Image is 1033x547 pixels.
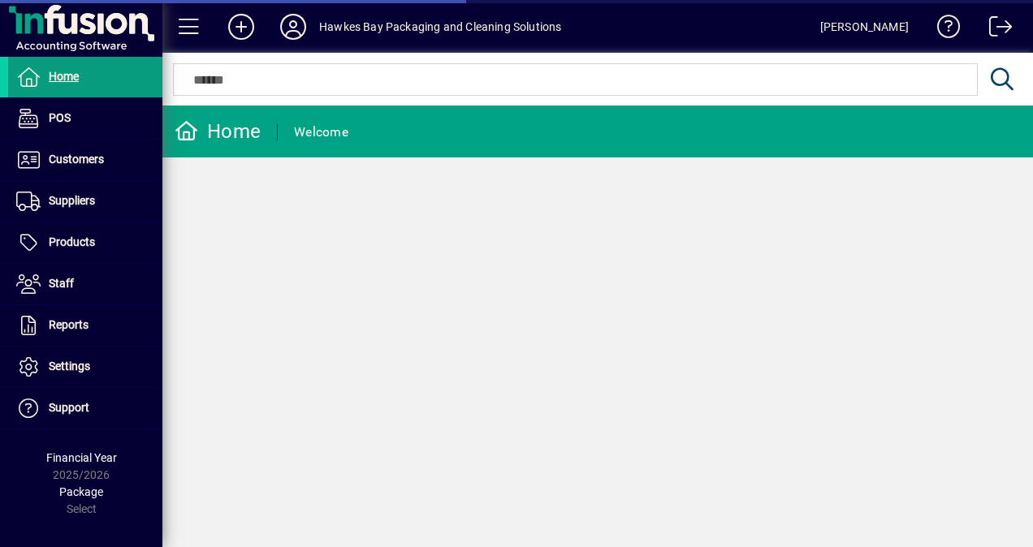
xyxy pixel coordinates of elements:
[8,181,162,222] a: Suppliers
[175,118,261,144] div: Home
[8,264,162,304] a: Staff
[294,119,348,145] div: Welcome
[49,153,104,166] span: Customers
[215,12,267,41] button: Add
[8,305,162,346] a: Reports
[49,318,89,331] span: Reports
[46,451,117,464] span: Financial Year
[820,14,909,40] div: [PERSON_NAME]
[977,3,1013,56] a: Logout
[8,140,162,180] a: Customers
[49,401,89,414] span: Support
[925,3,961,56] a: Knowledge Base
[49,277,74,290] span: Staff
[49,360,90,373] span: Settings
[59,485,103,498] span: Package
[319,14,562,40] div: Hawkes Bay Packaging and Cleaning Solutions
[8,98,162,139] a: POS
[8,222,162,263] a: Products
[49,194,95,207] span: Suppliers
[267,12,319,41] button: Profile
[49,111,71,124] span: POS
[49,70,79,83] span: Home
[8,347,162,387] a: Settings
[49,235,95,248] span: Products
[8,388,162,429] a: Support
